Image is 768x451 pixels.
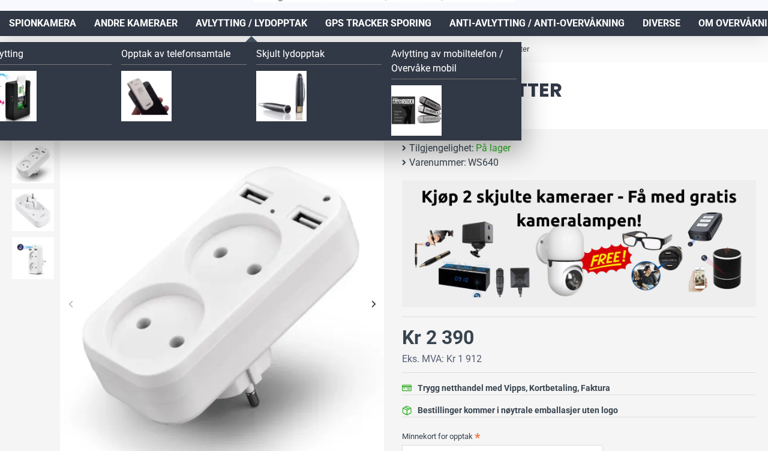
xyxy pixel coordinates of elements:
label: Minnekort for opptak [402,426,756,446]
div: Next slide [363,293,384,314]
a: Avlytting / Lydopptak [187,11,316,36]
b: Varenummer: [409,156,466,170]
span: Spionkamera [9,16,76,31]
a: Skjult lydopptak [256,47,382,65]
span: Andre kameraer [94,16,178,31]
span: Diverse [643,16,680,31]
div: Previous slide [60,293,81,314]
img: Skjult lydopptak [256,71,307,121]
a: Opptak av telefonsamtale [121,47,247,65]
a: Avlytting av mobiltelefon / Overvåke mobil [391,47,517,79]
img: Strømsplitter med WiFi spionkamera [12,141,54,183]
img: Avlytting av mobiltelefon / Overvåke mobil [391,85,442,136]
a: Andre kameraer [85,11,187,36]
a: Diverse [634,11,689,36]
span: GPS Tracker Sporing [325,16,431,31]
img: Strømsplitter med WiFi spionkamera [12,189,54,231]
div: Trygg netthandel med Vipps, Kortbetaling, Faktura [418,382,610,395]
span: Anti-avlytting / Anti-overvåkning [449,16,625,31]
img: Strømsplitter med WiFi spionkamera [12,237,54,279]
a: GPS Tracker Sporing [316,11,440,36]
img: Kjøp 2 skjulte kameraer – Få med gratis kameralampe! [411,186,747,297]
span: WS640 [468,156,499,170]
div: Bestillinger kommer i nøytrale emballasjer uten logo [418,404,618,417]
span: Avlytting / Lydopptak [196,16,307,31]
img: Opptak av telefonsamtale [121,71,172,121]
div: Kr 2 390 [402,323,474,352]
a: Anti-avlytting / Anti-overvåkning [440,11,634,36]
span: På lager [476,141,511,156]
b: Tilgjengelighet: [409,141,474,156]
